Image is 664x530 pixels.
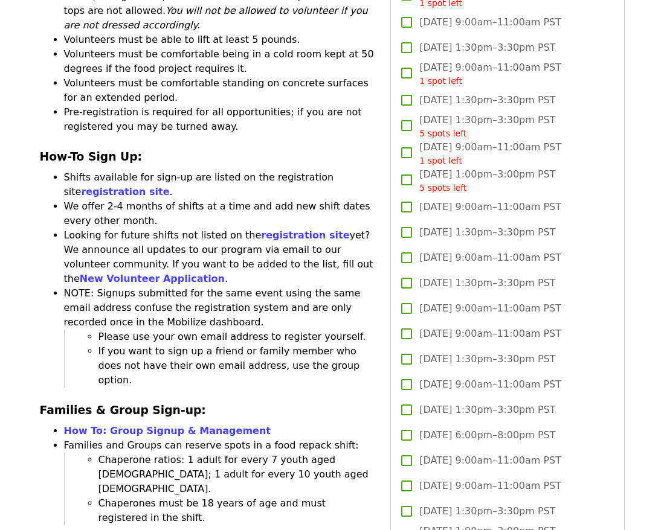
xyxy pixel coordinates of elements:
[80,273,225,284] a: New Volunteer Application
[98,344,376,388] li: If you want to sign up a friend or family member who does not have their own email address, use t...
[419,15,561,30] span: [DATE] 9:00am–11:00am PST
[419,76,462,86] span: 1 spot left
[419,276,555,290] span: [DATE] 1:30pm–3:30pm PST
[419,403,555,417] span: [DATE] 1:30pm–3:30pm PST
[64,105,376,134] li: Pre-registration is required for all opportunities; if you are not registered you may be turned a...
[419,140,561,167] span: [DATE] 9:00am–11:00am PST
[64,47,376,76] li: Volunteers must be comfortable being in a cold room kept at 50 degrees if the food project requir...
[64,425,271,436] a: How To: Group Signup & Management
[98,453,376,496] li: Chaperone ratios: 1 adult for every 7 youth aged [DEMOGRAPHIC_DATA]; 1 adult for every 10 youth a...
[419,453,561,468] span: [DATE] 9:00am–11:00am PST
[98,330,376,344] li: Please use your own email address to register yourself.
[64,199,376,228] li: We offer 2-4 months of shifts at a time and add new shift dates every other month.
[40,150,143,163] strong: How-To Sign Up:
[419,327,561,341] span: [DATE] 9:00am–11:00am PST
[419,60,561,88] span: [DATE] 9:00am–11:00am PST
[64,5,368,31] em: You will not be allowed to volunteer if you are not dressed accordingly.
[419,352,555,366] span: [DATE] 1:30pm–3:30pm PST
[419,301,561,316] span: [DATE] 9:00am–11:00am PST
[81,186,169,197] a: registration site
[98,496,376,525] li: Chaperones must be 18 years of age and must registered in the shift.
[419,167,555,194] span: [DATE] 1:00pm–3:00pm PST
[419,251,561,265] span: [DATE] 9:00am–11:00am PST
[419,93,555,107] span: [DATE] 1:30pm–3:30pm PST
[419,183,466,193] span: 5 spots left
[419,40,555,55] span: [DATE] 1:30pm–3:30pm PST
[419,428,555,442] span: [DATE] 6:00pm–8:00pm PST
[419,156,462,165] span: 1 spot left
[64,286,376,388] li: NOTE: Signups submitted for the same event using the same email address confuse the registration ...
[64,170,376,199] li: Shifts available for sign-up are listed on the registration site .
[64,438,376,525] li: Families and Groups can reserve spots in a food repack shift:
[64,228,376,286] li: Looking for future shifts not listed on the yet? We announce all updates to our program via email...
[419,225,555,240] span: [DATE] 1:30pm–3:30pm PST
[419,479,561,493] span: [DATE] 9:00am–11:00am PST
[419,504,555,519] span: [DATE] 1:30pm–3:30pm PST
[40,404,206,417] strong: Families & Group Sign-up:
[419,113,555,140] span: [DATE] 1:30pm–3:30pm PST
[64,76,376,105] li: Volunteers must be comfortable standing on concrete surfaces for an extended period.
[419,200,561,214] span: [DATE] 9:00am–11:00am PST
[419,129,466,138] span: 5 spots left
[419,377,561,392] span: [DATE] 9:00am–11:00am PST
[261,229,349,241] a: registration site
[64,33,376,47] li: Volunteers must be able to lift at least 5 pounds.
